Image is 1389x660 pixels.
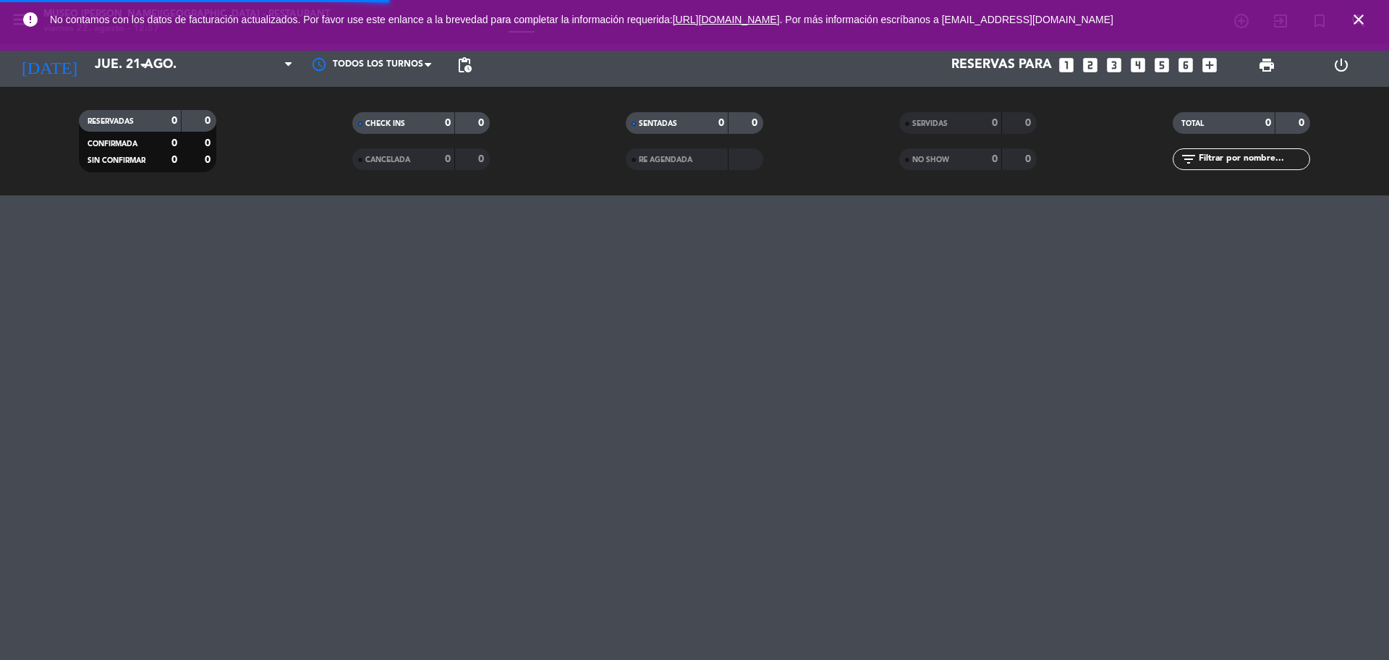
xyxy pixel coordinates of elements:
strong: 0 [171,116,177,126]
span: CANCELADA [365,156,410,164]
span: SERVIDAS [912,120,948,127]
i: [DATE] [11,49,88,81]
strong: 0 [478,118,487,128]
strong: 0 [718,118,724,128]
i: error [22,11,39,28]
a: [URL][DOMAIN_NAME] [673,14,780,25]
strong: 0 [205,138,213,148]
i: looks_3 [1105,56,1123,75]
input: Filtrar por nombre... [1197,151,1309,167]
strong: 0 [478,154,487,164]
i: looks_two [1081,56,1100,75]
strong: 0 [1025,154,1034,164]
strong: 0 [205,155,213,165]
i: looks_6 [1176,56,1195,75]
strong: 0 [992,118,998,128]
i: looks_one [1057,56,1076,75]
span: NO SHOW [912,156,949,164]
strong: 0 [445,154,451,164]
strong: 0 [171,155,177,165]
span: RE AGENDADA [639,156,692,164]
strong: 0 [752,118,760,128]
a: . Por más información escríbanos a [EMAIL_ADDRESS][DOMAIN_NAME] [780,14,1113,25]
strong: 0 [205,116,213,126]
span: CONFIRMADA [88,140,137,148]
span: pending_actions [456,56,473,74]
strong: 0 [992,154,998,164]
span: Reservas para [951,58,1052,72]
span: SIN CONFIRMAR [88,157,145,164]
i: close [1350,11,1367,28]
i: looks_4 [1129,56,1147,75]
span: print [1258,56,1275,74]
span: CHECK INS [365,120,405,127]
i: arrow_drop_down [135,56,152,74]
strong: 0 [1265,118,1271,128]
strong: 0 [171,138,177,148]
span: No contamos con los datos de facturación actualizados. Por favor use este enlance a la brevedad p... [50,14,1113,25]
strong: 0 [1299,118,1307,128]
span: RESERVADAS [88,118,134,125]
i: power_settings_new [1333,56,1350,74]
div: LOG OUT [1304,43,1378,87]
strong: 0 [1025,118,1034,128]
i: add_box [1200,56,1219,75]
span: TOTAL [1181,120,1204,127]
i: filter_list [1180,151,1197,168]
strong: 0 [445,118,451,128]
span: SENTADAS [639,120,677,127]
i: looks_5 [1152,56,1171,75]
